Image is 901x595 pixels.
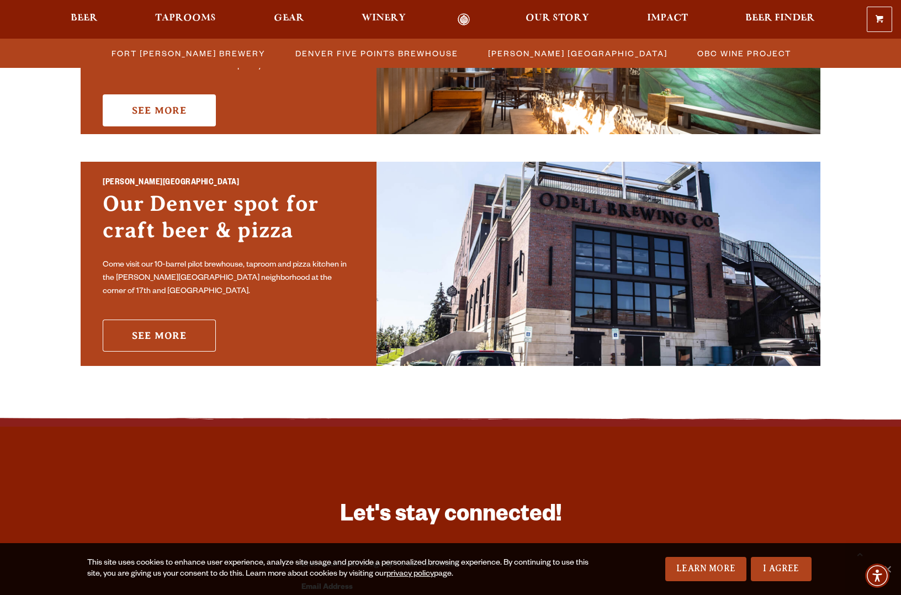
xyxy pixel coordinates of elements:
span: Beer [71,14,98,23]
h3: Let's stay connected! [301,501,600,533]
a: Fort [PERSON_NAME] Brewery [105,45,271,61]
a: See More [103,94,216,126]
a: Winery [354,13,413,26]
span: Denver Five Points Brewhouse [295,45,458,61]
div: This site uses cookies to enhance user experience, analyze site usage and provide a personalized ... [87,558,595,580]
a: [PERSON_NAME] [GEOGRAPHIC_DATA] [481,45,673,61]
span: Gear [274,14,304,23]
span: Winery [362,14,406,23]
a: Odell Home [443,13,484,26]
span: Impact [647,14,688,23]
a: Impact [640,13,695,26]
a: See More [103,320,216,352]
a: OBC Wine Project [691,45,797,61]
a: Denver Five Points Brewhouse [289,45,464,61]
a: Beer [63,13,105,26]
span: Taprooms [155,14,216,23]
div: Accessibility Menu [865,564,889,588]
span: Beer Finder [745,14,815,23]
span: Our Story [526,14,589,23]
p: Come visit our 10-barrel pilot brewhouse, taproom and pizza kitchen in the [PERSON_NAME][GEOGRAPH... [103,259,354,299]
a: Learn More [665,557,746,581]
a: Scroll to top [846,540,873,567]
a: Beer Finder [738,13,822,26]
a: I Agree [751,557,812,581]
a: Gear [267,13,311,26]
a: Taprooms [148,13,223,26]
h3: Our Denver spot for craft beer & pizza [103,190,354,254]
img: Sloan’s Lake Brewhouse' [377,162,820,366]
h2: [PERSON_NAME][GEOGRAPHIC_DATA] [103,176,354,190]
span: [PERSON_NAME] [GEOGRAPHIC_DATA] [488,45,667,61]
a: privacy policy [386,570,434,579]
span: Fort [PERSON_NAME] Brewery [112,45,266,61]
span: OBC Wine Project [697,45,791,61]
a: Our Story [518,13,596,26]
